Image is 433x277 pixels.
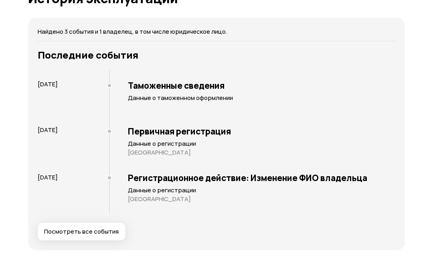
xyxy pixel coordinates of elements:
[128,196,395,204] p: [GEOGRAPHIC_DATA]
[128,126,395,137] h3: Первичная регистрация
[38,223,125,241] button: Посмотреть все события
[44,228,119,236] span: Посмотреть все события
[128,173,395,183] h3: Регистрационное действие: Изменение ФИО владельца
[128,81,395,91] h3: Таможенные сведения
[38,126,58,134] span: [DATE]
[128,140,395,148] p: Данные о регистрации
[38,173,58,182] span: [DATE]
[128,187,395,195] p: Данные о регистрации
[128,94,395,102] p: Данные о таможенном оформлении
[38,28,395,37] p: Найдено 3 события и 1 владелец, в том числе юридическое лицо.
[38,80,58,89] span: [DATE]
[38,50,395,61] h3: Последние события
[128,149,395,157] p: [GEOGRAPHIC_DATA]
